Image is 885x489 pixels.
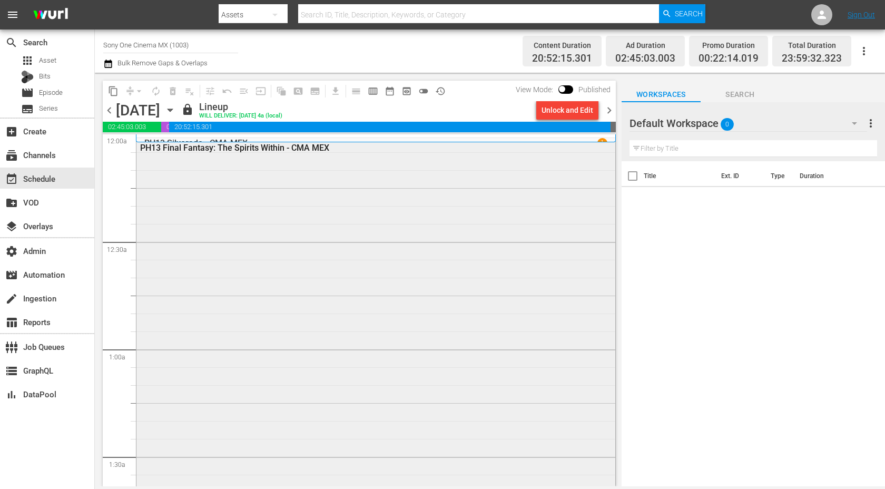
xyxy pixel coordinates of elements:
span: Revert to Primary Episode [219,83,235,100]
div: Total Duration [782,38,842,53]
span: Week Calendar View [365,83,381,100]
span: Reports [5,316,18,329]
th: Type [764,161,793,191]
span: Job Queues [5,341,18,354]
span: Series [21,103,34,115]
div: Bits [21,71,34,83]
div: WILL DELIVER: [DATE] 4a (local) [199,113,282,120]
span: Loop Content [147,83,164,100]
button: Search [659,4,705,23]
span: calendar_view_week_outlined [368,86,378,96]
div: [DATE] [116,102,160,119]
span: Month Calendar View [381,83,398,100]
span: 00:00:27.677 [611,122,616,132]
span: 02:45:03.003 [615,53,675,65]
span: Overlays [5,220,18,233]
span: 20:52:15.301 [532,53,592,65]
span: Clear Lineup [181,83,198,100]
span: preview_outlined [401,86,412,96]
span: Create [5,125,18,138]
span: more_vert [864,117,877,130]
a: Sign Out [848,11,875,19]
span: Download as CSV [323,81,344,101]
span: 23:59:32.323 [782,53,842,65]
span: Admin [5,245,18,258]
span: Update Metadata from Key Asset [252,83,269,100]
span: Asset [21,54,34,67]
div: Default Workspace [630,109,867,138]
button: more_vert [864,111,877,136]
span: VOD [5,197,18,209]
span: Episode [21,86,34,99]
span: Ingestion [5,292,18,305]
span: menu [6,8,19,21]
span: Workspaces [622,88,701,101]
span: GraphQL [5,365,18,377]
span: Remove Gaps & Overlaps [122,83,147,100]
span: Fill episodes with ad slates [235,83,252,100]
span: chevron_left [103,104,116,117]
span: 02:45:03.003 [103,122,161,132]
span: Search [701,88,780,101]
span: chevron_right [603,104,616,117]
span: Series [39,103,58,114]
span: Refresh All Search Blocks [269,81,290,101]
span: content_copy [108,86,119,96]
span: Search [5,36,18,49]
div: Content Duration [532,38,592,53]
div: Unlock and Edit [542,101,593,120]
span: 00:22:14.019 [699,53,759,65]
span: lock [181,103,194,116]
span: 00:22:14.019 [161,122,169,132]
img: ans4CAIJ8jUAAAAAAAAAAAAAAAAAAAAAAAAgQb4GAAAAAAAAAAAAAAAAAAAAAAAAJMjXAAAAAAAAAAAAAAAAAAAAAAAAgAT5G... [25,3,76,27]
span: Episode [39,87,63,98]
div: Promo Duration [699,38,759,53]
span: View History [432,83,449,100]
div: Lineup [199,101,282,113]
span: Search [675,4,703,23]
th: Title [644,161,715,191]
span: View Backup [398,83,415,100]
span: Bulk Remove Gaps & Overlaps [116,59,208,67]
span: 24 hours Lineup View is OFF [415,83,432,100]
span: date_range_outlined [385,86,395,96]
span: Customize Events [198,81,219,101]
span: Copy Lineup [105,83,122,100]
div: Ad Duration [615,38,675,53]
p: PH13 Silverado - CMA MEX [144,138,248,148]
span: 20:52:15.301 [169,122,611,132]
th: Duration [793,161,857,191]
span: View Mode: [510,85,558,94]
span: 0 [721,113,734,135]
div: PH13 Final Fantasy: The Spirits Within - CMA MEX [140,143,555,153]
p: 1 [601,139,604,146]
span: Schedule [5,173,18,185]
button: Unlock and Edit [536,101,598,120]
span: DataPool [5,388,18,401]
span: Day Calendar View [344,81,365,101]
span: Automation [5,269,18,281]
span: Published [573,85,616,94]
th: Ext. ID [715,161,764,191]
span: Bits [39,71,51,82]
span: toggle_off [418,86,429,96]
span: Toggle to switch from Published to Draft view. [558,85,566,93]
span: Channels [5,149,18,162]
span: history_outlined [435,86,446,96]
span: Asset [39,55,56,66]
span: Create Search Block [290,83,307,100]
span: Select an event to delete [164,83,181,100]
